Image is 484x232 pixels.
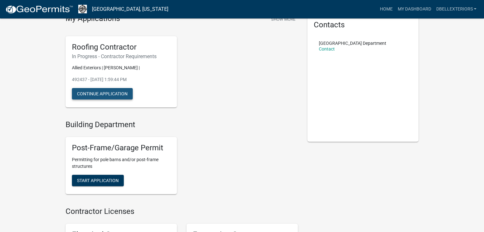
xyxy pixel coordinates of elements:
[66,14,120,24] h4: My Applications
[377,3,395,15] a: Home
[433,3,479,15] a: dbellexteriors
[77,178,119,183] span: Start Application
[72,43,171,52] h5: Roofing Contractor
[92,4,168,15] a: [GEOGRAPHIC_DATA], [US_STATE]
[72,76,171,83] p: 492437 - [DATE] 1:59:44 PM
[319,46,335,51] a: Contact
[72,156,171,170] p: Permitting for pole barns and/or post-frame structures
[314,20,412,30] h5: Contacts
[66,120,298,129] h4: Building Department
[72,88,133,99] button: Continue Application
[72,65,171,71] p: Allied Exteriors | [PERSON_NAME] |
[78,5,87,13] img: Newton County, Indiana
[72,143,171,153] h5: Post-Frame/Garage Permit
[319,41,386,45] p: [GEOGRAPHIC_DATA] Department
[66,207,298,216] h4: Contractor Licenses
[72,175,124,186] button: Start Application
[269,14,298,24] button: Show More
[72,53,171,59] h6: In Progress - Contractor Requirements
[395,3,433,15] a: My Dashboard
